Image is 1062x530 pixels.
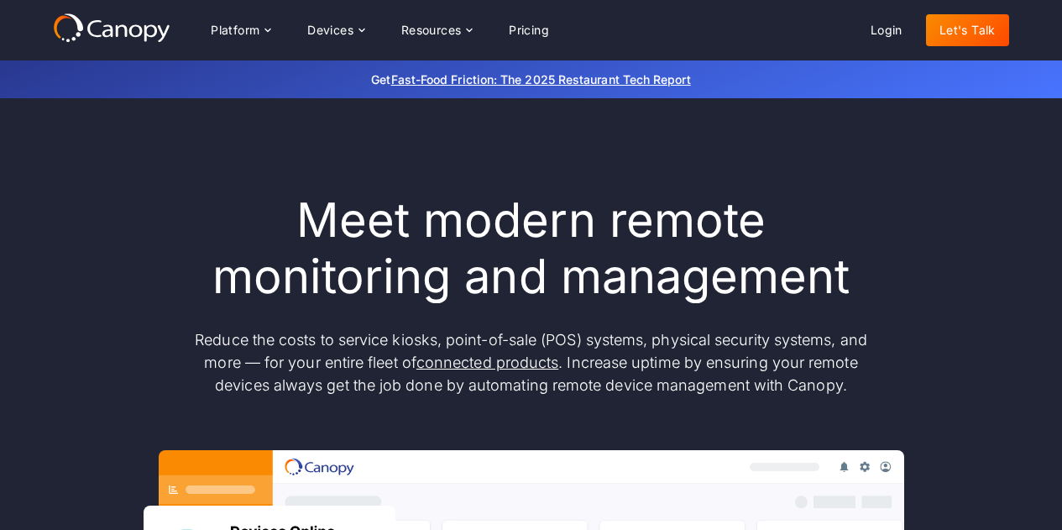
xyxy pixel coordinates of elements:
div: Platform [211,24,259,36]
a: Fast-Food Friction: The 2025 Restaurant Tech Report [391,72,691,87]
a: connected products [416,354,558,371]
div: Platform [197,13,284,47]
p: Get [120,71,943,88]
a: Login [857,14,916,46]
div: Resources [401,24,462,36]
div: Devices [294,13,378,47]
div: Devices [307,24,353,36]
h1: Meet modern remote monitoring and management [179,192,884,305]
a: Pricing [495,14,562,46]
div: Resources [388,13,485,47]
p: Reduce the costs to service kiosks, point-of-sale (POS) systems, physical security systems, and m... [179,328,884,396]
a: Let's Talk [926,14,1009,46]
